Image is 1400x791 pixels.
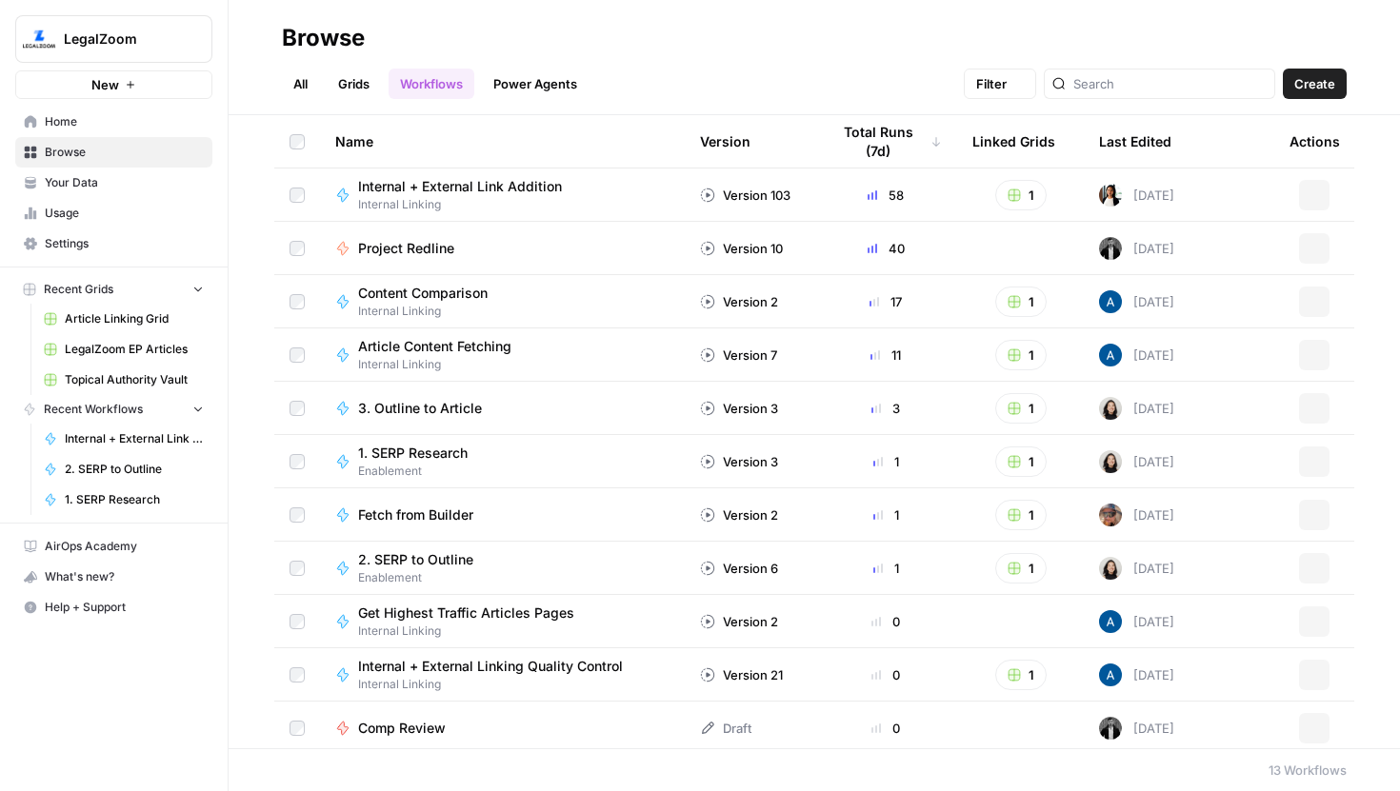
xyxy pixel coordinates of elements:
div: [DATE] [1099,290,1174,313]
div: Version 3 [700,399,778,418]
a: Topical Authority Vault [35,365,212,395]
span: Help + Support [45,599,204,616]
a: All [282,69,319,99]
div: Version [700,115,750,168]
a: Home [15,107,212,137]
div: Actions [1290,115,1340,168]
span: Internal Linking [358,623,590,640]
div: 0 [830,719,942,738]
span: Internal + External Link Addition [358,177,562,196]
span: 1. SERP Research [358,444,468,463]
a: Content ComparisonInternal Linking [335,284,670,320]
div: 11 [830,346,942,365]
a: 1. SERP ResearchEnablement [335,444,670,480]
a: Browse [15,137,212,168]
button: Create [1283,69,1347,99]
a: AirOps Academy [15,531,212,562]
button: What's new? [15,562,212,592]
span: Internal Linking [358,303,503,320]
a: Settings [15,228,212,259]
button: 1 [995,393,1047,424]
div: [DATE] [1099,184,1174,207]
span: 2. SERP to Outline [358,550,473,569]
div: [DATE] [1099,557,1174,580]
span: Internal Linking [358,676,638,693]
span: Content Comparison [358,284,488,303]
div: Version 2 [700,505,778,524]
a: Project Redline [335,239,670,258]
div: [DATE] [1099,237,1174,260]
a: Usage [15,198,212,228]
div: Version 21 [700,665,783,684]
div: [DATE] [1099,397,1174,420]
span: AirOps Academy [45,538,204,555]
span: Topical Authority Vault [65,371,204,388]
div: Version 6 [700,559,778,578]
div: Version 103 [700,186,790,205]
span: Enablement [358,463,483,480]
img: agqtm212c27aeosmjiqx3wzecrl1 [1099,717,1122,740]
div: Last Edited [1099,115,1171,168]
div: 0 [830,665,942,684]
div: What's new? [16,563,211,591]
div: Browse [282,23,365,53]
img: he81ibor8lsei4p3qvg4ugbvimgp [1099,610,1122,633]
a: Your Data [15,168,212,198]
span: 2. SERP to Outline [65,461,204,478]
a: Article Content FetchingInternal Linking [335,337,670,373]
span: Internal Linking [358,196,577,213]
button: 1 [995,660,1047,690]
div: Version 2 [700,612,778,631]
span: LegalZoom [64,30,179,49]
span: 1. SERP Research [65,491,204,508]
div: 58 [830,186,942,205]
a: Internal + External Link AdditionInternal Linking [335,177,670,213]
img: LegalZoom Logo [22,22,56,56]
span: Internal + External Link Addition [65,430,204,447]
button: 1 [995,287,1047,317]
div: 1 [830,452,942,471]
span: Enablement [358,569,489,586]
span: Comp Review [358,719,446,738]
button: 1 [995,553,1047,583]
a: LegalZoom EP Articles [35,334,212,365]
div: [DATE] [1099,450,1174,473]
div: 0 [830,612,942,631]
a: 2. SERP to Outline [35,454,212,484]
a: 2. SERP to OutlineEnablement [335,550,670,586]
span: Recent Grids [44,281,113,298]
img: he81ibor8lsei4p3qvg4ugbvimgp [1099,663,1122,686]
button: Workspace: LegalZoom [15,15,212,63]
img: t5ef5oef8zpw1w4g2xghobes91mw [1099,450,1122,473]
div: Name [335,115,670,168]
div: 1 [830,559,942,578]
span: Usage [45,205,204,222]
div: Version 10 [700,239,783,258]
span: Fetch from Builder [358,505,473,524]
a: Power Agents [482,69,589,99]
a: Grids [327,69,381,99]
button: 1 [995,500,1047,530]
div: [DATE] [1099,344,1174,366]
a: 3. Outline to Article [335,399,670,418]
a: Comp Review [335,719,670,738]
div: [DATE] [1099,717,1174,740]
span: Your Data [45,174,204,191]
img: he81ibor8lsei4p3qvg4ugbvimgp [1099,344,1122,366]
img: t5ef5oef8zpw1w4g2xghobes91mw [1099,557,1122,580]
a: Internal + External Linking Quality ControlInternal Linking [335,657,670,693]
div: 40 [830,239,942,258]
span: Get Highest Traffic Articles Pages [358,603,574,623]
button: Help + Support [15,592,212,623]
span: Internal + External Linking Quality Control [358,657,623,676]
button: 1 [995,180,1047,210]
div: [DATE] [1099,663,1174,686]
img: agqtm212c27aeosmjiqx3wzecrl1 [1099,237,1122,260]
button: Recent Grids [15,275,212,304]
span: Home [45,113,204,130]
span: Browse [45,144,204,161]
span: Project Redline [358,239,454,258]
img: xqjo96fmx1yk2e67jao8cdkou4un [1099,184,1122,207]
span: Article Linking Grid [65,310,204,327]
div: [DATE] [1099,504,1174,526]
